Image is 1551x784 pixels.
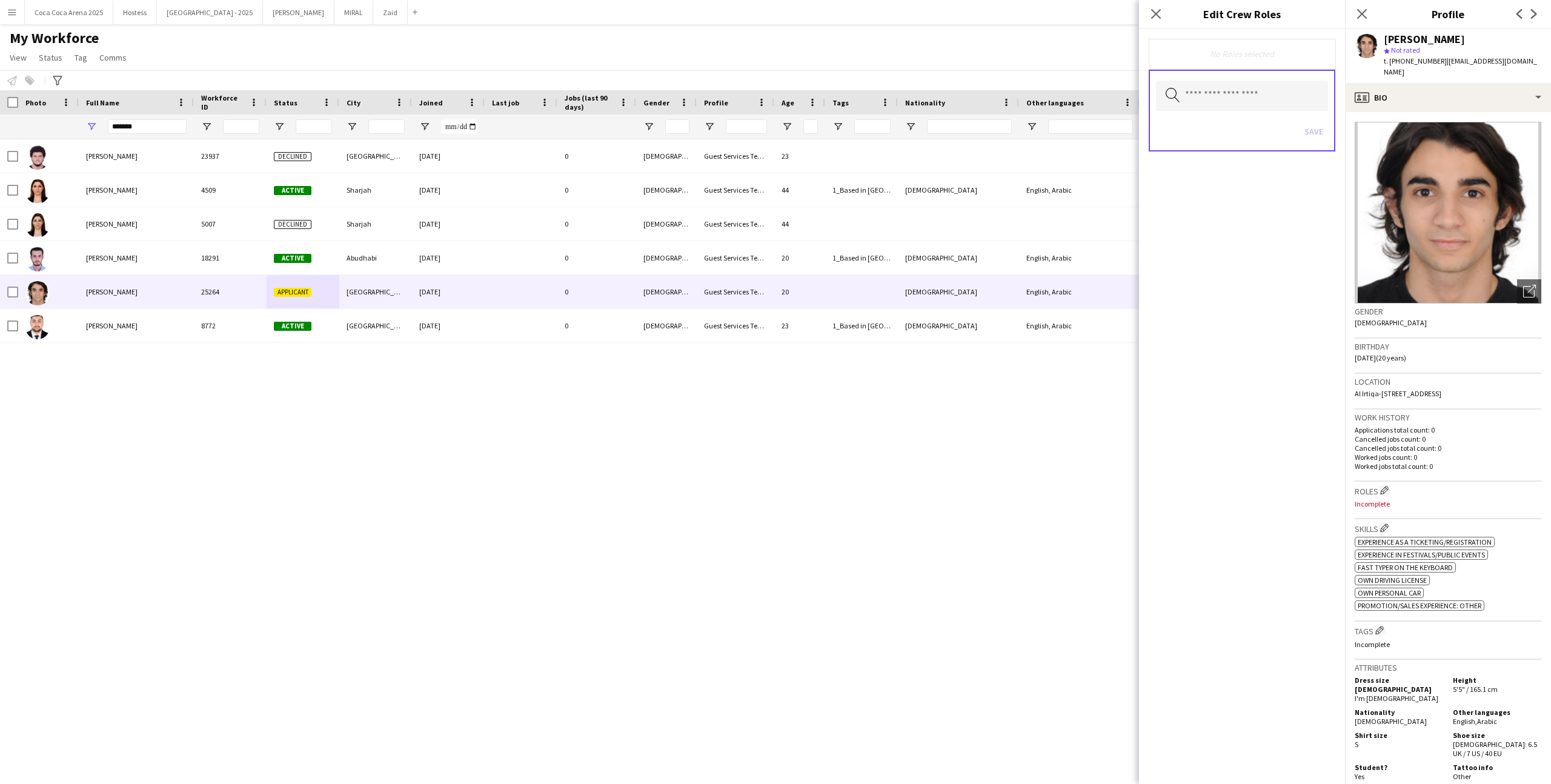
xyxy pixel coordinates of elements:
[373,1,408,24] button: Zaid
[25,98,46,107] span: Photo
[86,219,138,228] span: [PERSON_NAME]
[201,93,245,111] span: Workforce ID
[419,121,430,132] button: Open Filter Menu
[557,173,636,207] div: 0
[194,309,267,342] div: 8772
[86,287,138,296] span: [PERSON_NAME]
[1355,763,1443,772] h5: Student?
[1453,685,1498,694] span: 5'5" / 165.1 cm
[825,241,898,274] div: 1_Based in [GEOGRAPHIC_DATA], 2_English Level = 3/3 Excellent
[339,275,412,308] div: [GEOGRAPHIC_DATA]
[1453,731,1541,740] h5: Shoe size
[643,121,654,132] button: Open Filter Menu
[898,275,1019,308] div: [DEMOGRAPHIC_DATA]
[1358,601,1481,610] span: Promotion/Sales Experience: Other
[412,173,485,207] div: [DATE]
[39,52,62,63] span: Status
[108,119,187,134] input: Full Name Filter Input
[1358,563,1453,572] span: Fast Typer on the Keyboard
[905,121,916,132] button: Open Filter Menu
[412,139,485,173] div: [DATE]
[441,119,477,134] input: Joined Filter Input
[1355,122,1541,304] img: Crew avatar or photo
[86,151,138,161] span: [PERSON_NAME]
[1355,708,1443,717] h5: Nationality
[697,139,774,173] div: Guest Services Team
[1019,241,1140,274] div: English, Arabic
[1384,56,1537,76] span: | [EMAIL_ADDRESS][DOMAIN_NAME]
[1384,34,1465,45] div: [PERSON_NAME]
[25,179,50,204] img: Batoul Sabbagh
[70,50,92,65] a: Tag
[1391,45,1420,55] span: Not rated
[697,309,774,342] div: Guest Services Team
[898,309,1019,342] div: [DEMOGRAPHIC_DATA]
[697,207,774,241] div: Guest Services Team
[1453,740,1537,758] span: [DEMOGRAPHIC_DATA]: 6.5 UK / 7 US / 40 EU
[86,253,138,262] span: [PERSON_NAME]
[927,119,1012,134] input: Nationality Filter Input
[274,121,285,132] button: Open Filter Menu
[557,309,636,342] div: 0
[1355,676,1443,694] h5: Dress size [DEMOGRAPHIC_DATA]
[1477,717,1497,726] span: Arabic
[1019,275,1140,308] div: English, Arabic
[86,185,138,194] span: [PERSON_NAME]
[636,139,697,173] div: [DEMOGRAPHIC_DATA]
[774,139,825,173] div: 23
[557,139,636,173] div: 0
[832,121,843,132] button: Open Filter Menu
[1355,318,1427,327] span: [DEMOGRAPHIC_DATA]
[113,1,157,24] button: Hostess
[86,321,138,330] span: ‪[PERSON_NAME]‬‏
[565,93,614,111] span: Jobs (last 90 days)
[1019,173,1140,207] div: English, Arabic
[1453,763,1541,772] h5: Tattoo info
[1026,98,1084,107] span: Other languages
[1026,121,1037,132] button: Open Filter Menu
[1355,376,1541,387] h3: Location
[157,1,263,24] button: [GEOGRAPHIC_DATA] - 2025
[99,52,127,63] span: Comms
[223,119,259,134] input: Workforce ID Filter Input
[274,98,297,107] span: Status
[274,322,311,331] span: Active
[1355,389,1441,398] span: Al Irtiqa-[STREET_ADDRESS]
[86,98,119,107] span: Full Name
[774,207,825,241] div: 44
[697,173,774,207] div: Guest Services Team
[1453,676,1541,685] h5: Height
[1453,708,1541,717] h5: Other languages
[1019,309,1140,342] div: English, Arabic
[412,275,485,308] div: [DATE]
[25,213,50,238] img: Batoul Sabbagh
[1355,740,1358,749] span: S
[1358,550,1485,559] span: Experience in Festivals/Public Events
[557,275,636,308] div: 0
[774,173,825,207] div: 44
[194,139,267,173] div: 23937
[704,121,715,132] button: Open Filter Menu
[1358,576,1427,585] span: Own Driving License
[1345,83,1551,112] div: Bio
[274,254,311,263] span: Active
[636,241,697,274] div: [DEMOGRAPHIC_DATA]
[339,207,412,241] div: Sharjah
[774,241,825,274] div: 20
[1158,48,1326,59] div: No Roles selected
[194,207,267,241] div: 5007
[636,275,697,308] div: [DEMOGRAPHIC_DATA]
[726,119,767,134] input: Profile Filter Input
[1345,6,1551,22] h3: Profile
[1355,341,1541,352] h3: Birthday
[832,98,849,107] span: Tags
[75,52,87,63] span: Tag
[1355,434,1541,443] p: Cancelled jobs count: 0
[25,315,50,339] img: ‪Mohammed Alsabbagh‬‏
[347,121,357,132] button: Open Filter Menu
[334,1,373,24] button: MIRAL
[25,247,50,271] img: Mahmood Sabbagh
[1355,443,1541,453] p: Cancelled jobs total count: 0
[412,309,485,342] div: [DATE]
[1355,425,1541,434] p: Applications total count: 0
